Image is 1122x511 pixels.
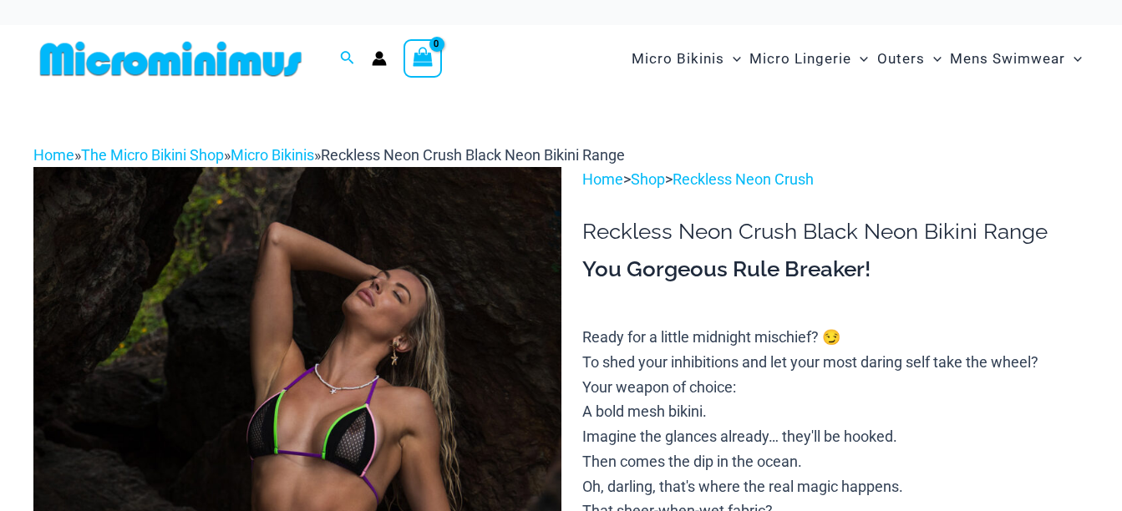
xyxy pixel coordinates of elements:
img: MM SHOP LOGO FLAT [33,40,308,78]
h3: You Gorgeous Rule Breaker! [582,255,1089,284]
a: Mens SwimwearMenu ToggleMenu Toggle [946,33,1086,84]
a: Micro Bikinis [231,146,314,164]
a: Reckless Neon Crush [673,170,814,188]
a: Home [33,146,74,164]
a: OutersMenu ToggleMenu Toggle [873,33,946,84]
span: Menu Toggle [851,38,868,80]
a: Shop [631,170,665,188]
p: > > [582,167,1089,192]
a: Home [582,170,623,188]
span: Menu Toggle [925,38,942,80]
a: View Shopping Cart, empty [404,39,442,78]
span: Menu Toggle [1065,38,1082,80]
span: Menu Toggle [724,38,741,80]
a: Search icon link [340,48,355,69]
span: Reckless Neon Crush Black Neon Bikini Range [321,146,625,164]
a: Micro LingerieMenu ToggleMenu Toggle [745,33,872,84]
span: Micro Lingerie [749,38,851,80]
span: Outers [877,38,925,80]
span: Mens Swimwear [950,38,1065,80]
a: Micro BikinisMenu ToggleMenu Toggle [627,33,745,84]
nav: Site Navigation [625,31,1089,87]
a: The Micro Bikini Shop [81,146,224,164]
h1: Reckless Neon Crush Black Neon Bikini Range [582,219,1089,245]
a: Account icon link [372,51,387,66]
span: Micro Bikinis [632,38,724,80]
span: » » » [33,146,625,164]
